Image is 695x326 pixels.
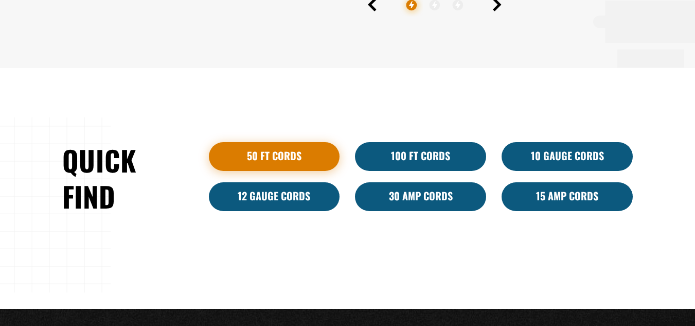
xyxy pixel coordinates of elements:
[502,142,633,171] a: 10 Gauge Cords
[209,182,340,211] a: 12 Gauge Cords
[355,142,486,171] a: 100 Ft Cords
[62,142,193,215] h2: Quick Find
[502,182,633,211] a: 15 Amp Cords
[209,142,340,171] a: 50 ft cords
[355,182,486,211] a: 30 Amp Cords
